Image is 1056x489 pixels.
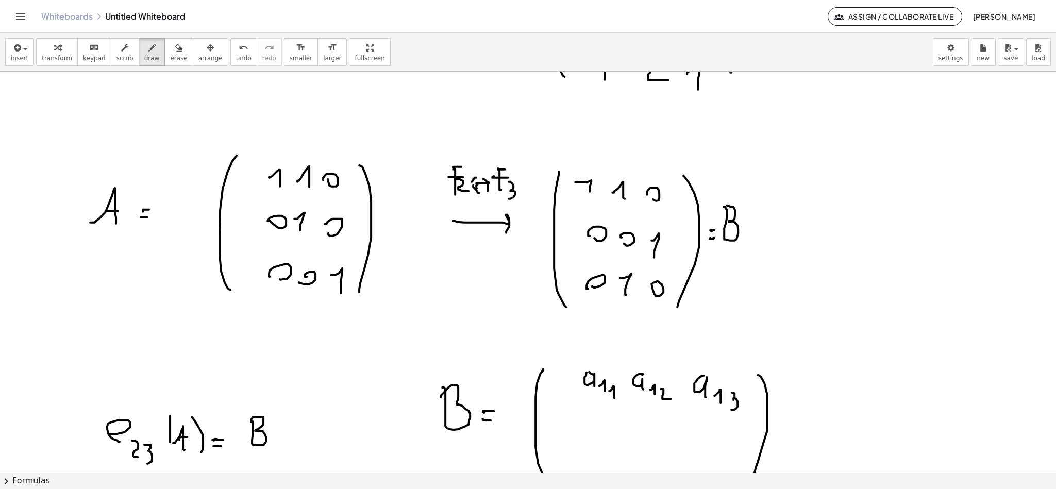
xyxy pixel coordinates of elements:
span: scrub [116,55,133,62]
button: draw [139,38,165,66]
i: redo [264,42,274,54]
button: redoredo [257,38,282,66]
button: load [1026,38,1051,66]
span: erase [170,55,187,62]
span: new [977,55,990,62]
span: redo [262,55,276,62]
i: keyboard [89,42,99,54]
button: save [998,38,1024,66]
button: format_sizesmaller [284,38,318,66]
span: larger [323,55,341,62]
button: insert [5,38,34,66]
button: scrub [111,38,139,66]
span: fullscreen [355,55,384,62]
i: undo [239,42,248,54]
span: transform [42,55,72,62]
span: settings [938,55,963,62]
button: format_sizelarger [317,38,347,66]
span: load [1032,55,1045,62]
span: insert [11,55,28,62]
a: Whiteboards [41,11,93,22]
button: arrange [193,38,228,66]
span: draw [144,55,160,62]
span: smaller [290,55,312,62]
span: Assign / Collaborate Live [836,12,953,21]
span: arrange [198,55,223,62]
span: [PERSON_NAME] [973,12,1035,21]
button: Assign / Collaborate Live [828,7,962,26]
button: new [971,38,996,66]
button: undoundo [230,38,257,66]
i: format_size [327,42,337,54]
button: erase [164,38,193,66]
button: fullscreen [349,38,390,66]
button: settings [933,38,969,66]
button: transform [36,38,78,66]
i: format_size [296,42,306,54]
button: [PERSON_NAME] [964,7,1044,26]
span: undo [236,55,252,62]
button: keyboardkeypad [77,38,111,66]
span: keypad [83,55,106,62]
button: Toggle navigation [12,8,29,25]
span: save [1003,55,1018,62]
